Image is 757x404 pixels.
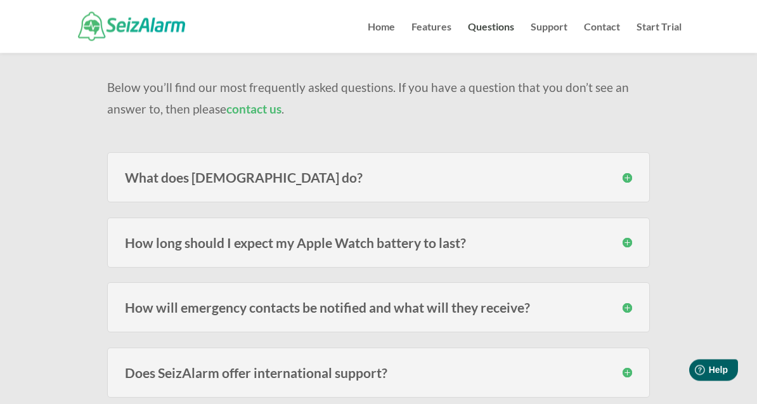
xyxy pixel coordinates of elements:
p: Below you’ll find our most frequently asked questions. If you have a question that you don’t see ... [107,77,649,121]
a: Start Trial [637,22,682,53]
h3: What does [DEMOGRAPHIC_DATA] do? [125,171,631,185]
a: Contact [584,22,620,53]
h3: How will emergency contacts be notified and what will they receive? [125,301,631,315]
h3: How long should I expect my Apple Watch battery to last? [125,237,631,250]
h3: Does SeizAlarm offer international support? [125,367,631,380]
img: SeizAlarm [78,12,185,41]
a: Features [411,22,451,53]
a: Home [368,22,395,53]
a: Questions [468,22,514,53]
a: Support [531,22,567,53]
a: contact us [226,102,281,117]
iframe: Help widget launcher [644,355,743,390]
